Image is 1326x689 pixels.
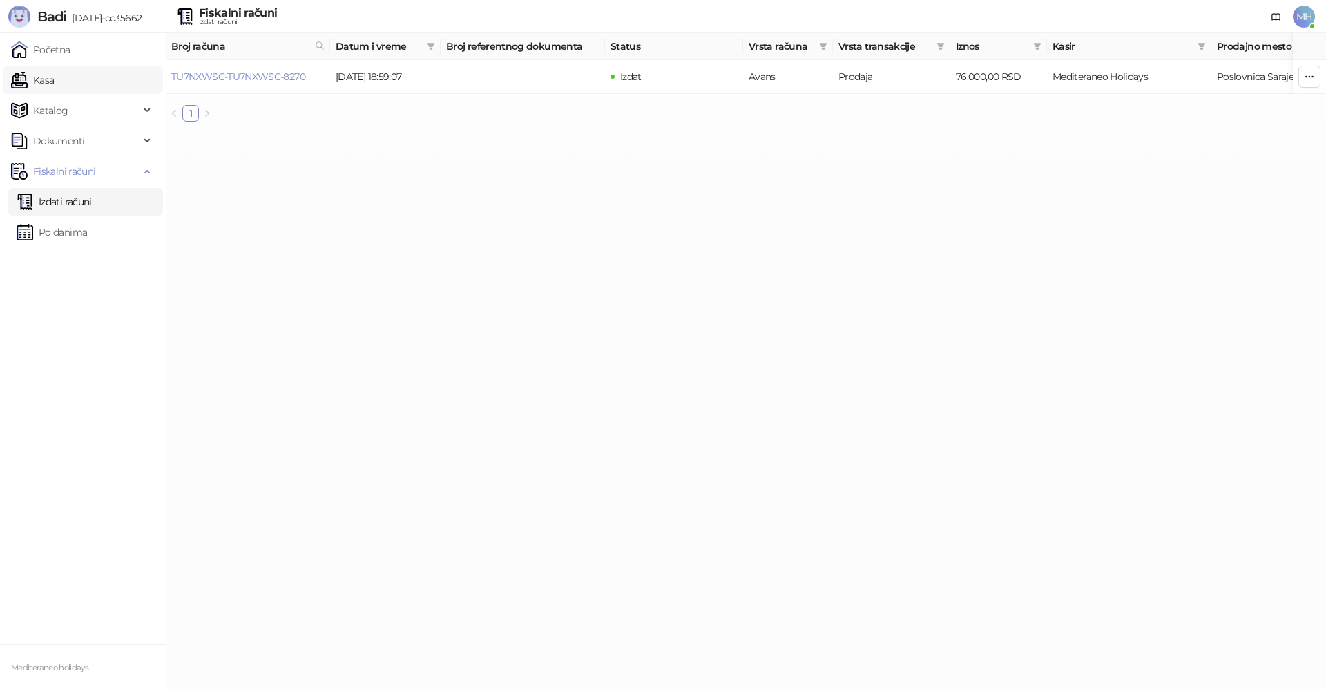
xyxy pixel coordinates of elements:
[171,39,309,54] span: Broj računa
[1047,60,1211,94] td: Mediteraneo Holidays
[170,109,178,117] span: left
[749,39,814,54] span: Vrsta računa
[743,60,833,94] td: Avans
[17,188,92,216] a: Izdati računi
[956,39,1028,54] span: Iznos
[424,36,438,57] span: filter
[441,33,605,60] th: Broj referentnog dokumenta
[838,39,931,54] span: Vrsta transakcije
[11,66,54,94] a: Kasa
[833,33,950,60] th: Vrsta transakcije
[182,105,199,122] li: 1
[816,36,830,57] span: filter
[166,33,330,60] th: Broj računa
[819,42,827,50] span: filter
[37,8,66,25] span: Badi
[199,105,215,122] li: Sledeća strana
[183,106,198,121] a: 1
[1047,33,1211,60] th: Kasir
[620,70,642,83] span: Izdat
[33,97,68,124] span: Katalog
[171,70,305,83] a: TU7NXWSC-TU7NXWSC-8270
[950,60,1047,94] td: 76.000,00 RSD
[166,105,182,122] button: left
[330,60,441,94] td: [DATE] 18:59:07
[203,109,211,117] span: right
[833,60,950,94] td: Prodaja
[1033,42,1041,50] span: filter
[11,36,70,64] a: Početna
[1030,36,1044,57] span: filter
[11,663,88,672] small: Mediteraneo holidays
[605,33,743,60] th: Status
[17,218,87,246] a: Po danima
[427,42,435,50] span: filter
[199,105,215,122] button: right
[1265,6,1287,28] a: Dokumentacija
[166,60,330,94] td: TU7NXWSC-TU7NXWSC-8270
[1053,39,1192,54] span: Kasir
[199,8,277,19] div: Fiskalni računi
[1293,6,1315,28] span: MH
[934,36,948,57] span: filter
[1195,36,1209,57] span: filter
[66,12,142,24] span: [DATE]-cc35662
[33,127,84,155] span: Dokumenti
[336,39,421,54] span: Datum i vreme
[8,6,30,28] img: Logo
[1198,42,1206,50] span: filter
[199,19,277,26] div: Izdati računi
[936,42,945,50] span: filter
[33,158,95,185] span: Fiskalni računi
[166,105,182,122] li: Prethodna strana
[743,33,833,60] th: Vrsta računa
